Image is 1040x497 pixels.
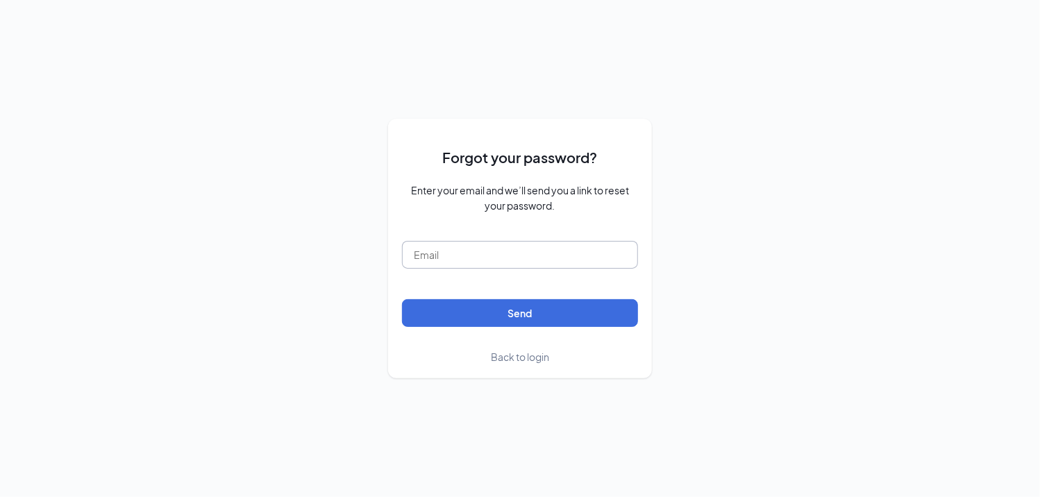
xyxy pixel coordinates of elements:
span: Forgot your password? [443,146,598,168]
input: Email [402,241,638,269]
button: Send [402,299,638,327]
a: Back to login [491,349,549,364]
span: Enter your email and we’ll send you a link to reset your password. [402,183,638,213]
span: Back to login [491,351,549,363]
